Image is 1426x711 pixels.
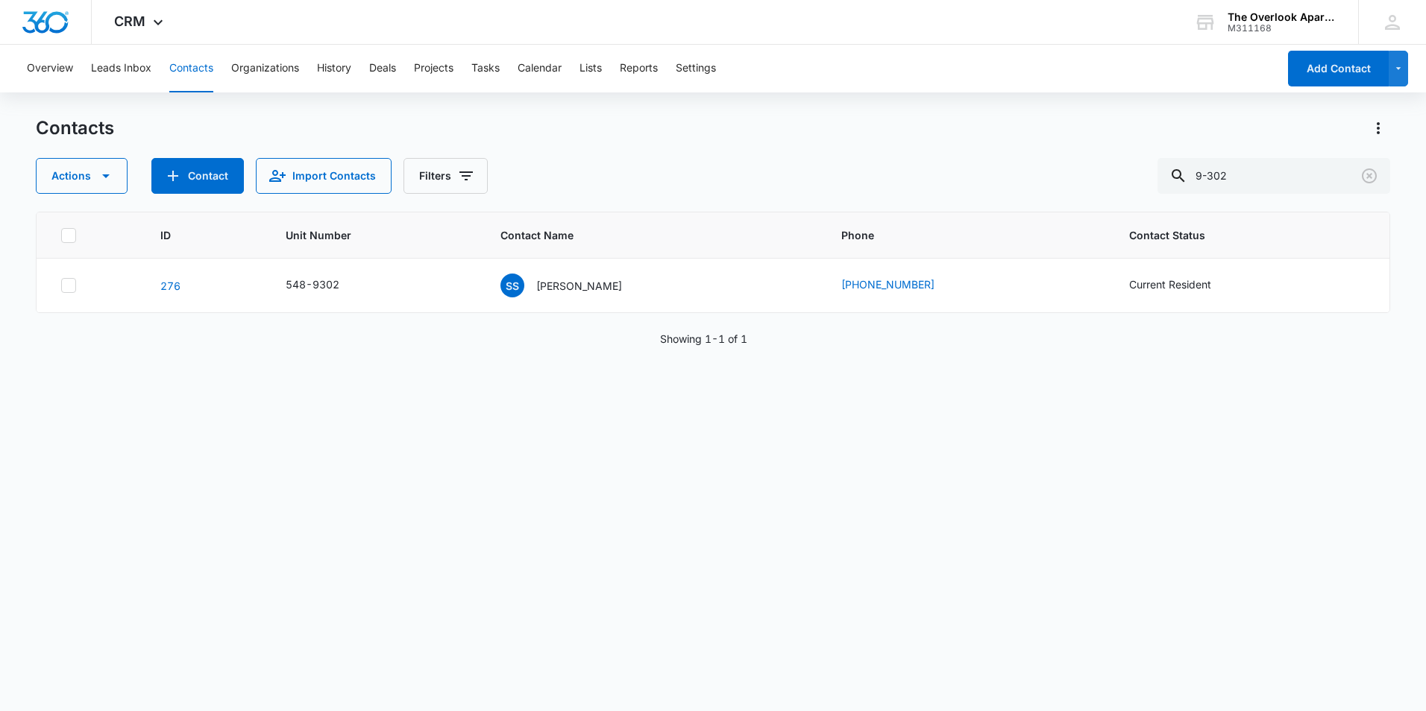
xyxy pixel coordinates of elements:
[1228,11,1337,23] div: account name
[36,117,114,139] h1: Contacts
[160,227,228,243] span: ID
[841,227,1072,243] span: Phone
[1129,227,1344,243] span: Contact Status
[500,274,524,297] span: SS
[579,45,602,92] button: Lists
[1129,276,1211,292] div: Current Resident
[1366,116,1390,140] button: Actions
[286,227,465,243] span: Unit Number
[169,45,213,92] button: Contacts
[1129,276,1238,294] div: Contact Status - Current Resident - Select to Edit Field
[620,45,658,92] button: Reports
[676,45,716,92] button: Settings
[1228,23,1337,34] div: account id
[471,45,500,92] button: Tasks
[1158,158,1390,194] input: Search Contacts
[286,276,366,294] div: Unit Number - 548-9302 - Select to Edit Field
[660,331,747,347] p: Showing 1-1 of 1
[256,158,392,194] button: Import Contacts
[536,278,622,294] p: [PERSON_NAME]
[27,45,73,92] button: Overview
[369,45,396,92] button: Deals
[151,158,244,194] button: Add Contact
[91,45,151,92] button: Leads Inbox
[518,45,562,92] button: Calendar
[841,276,935,292] a: [PHONE_NUMBER]
[1357,164,1381,188] button: Clear
[1288,51,1389,86] button: Add Contact
[500,227,783,243] span: Contact Name
[160,279,180,292] a: Navigate to contact details page for Sierra Shaw
[403,158,488,194] button: Filters
[414,45,453,92] button: Projects
[841,276,961,294] div: Phone - 7405023338 - Select to Edit Field
[286,276,339,292] div: 548-9302
[500,274,649,297] div: Contact Name - Sierra Shaw - Select to Edit Field
[317,45,351,92] button: History
[231,45,299,92] button: Organizations
[114,13,145,29] span: CRM
[36,158,128,194] button: Actions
